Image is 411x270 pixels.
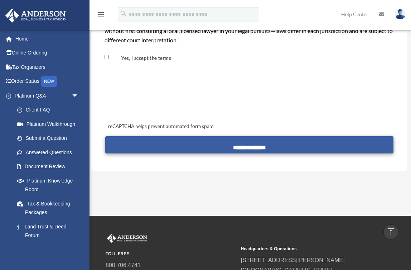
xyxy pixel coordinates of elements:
[106,234,149,243] img: Anderson Advisors Platinum Portal
[41,76,57,87] div: NEW
[10,103,90,117] a: Client FAQ
[120,10,127,18] i: search
[5,32,90,46] a: Home
[10,242,90,257] a: Portal Feedback
[10,174,90,196] a: Platinum Knowledge Room
[10,131,90,146] a: Submit a Question
[10,117,90,131] a: Platinum Walkthrough
[5,89,90,103] a: Platinum Q&Aarrow_drop_down
[383,224,398,240] a: vertical_align_top
[387,227,395,236] i: vertical_align_top
[395,9,406,19] img: User Pic
[10,145,90,160] a: Answered Questions
[241,245,371,253] small: Headquarters & Operations
[10,219,90,242] a: Land Trust & Deed Forum
[10,160,86,174] a: Document Review
[110,55,174,62] label: Yes, I accept the terms
[5,46,90,60] a: Online Ordering
[106,80,215,108] iframe: reCAPTCHA
[3,9,68,23] img: Anderson Advisors Platinum Portal
[5,74,90,89] a: Order StatusNEW
[106,250,236,258] small: TOLL FREE
[106,262,141,268] a: 800.706.4741
[97,10,105,19] i: menu
[97,13,105,19] a: menu
[105,122,393,131] div: reCAPTCHA helps prevent automated form spam.
[72,89,86,103] span: arrow_drop_down
[5,60,90,74] a: Tax Organizers
[241,257,345,263] a: [STREET_ADDRESS][PERSON_NAME]
[10,196,90,219] a: Tax & Bookkeeping Packages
